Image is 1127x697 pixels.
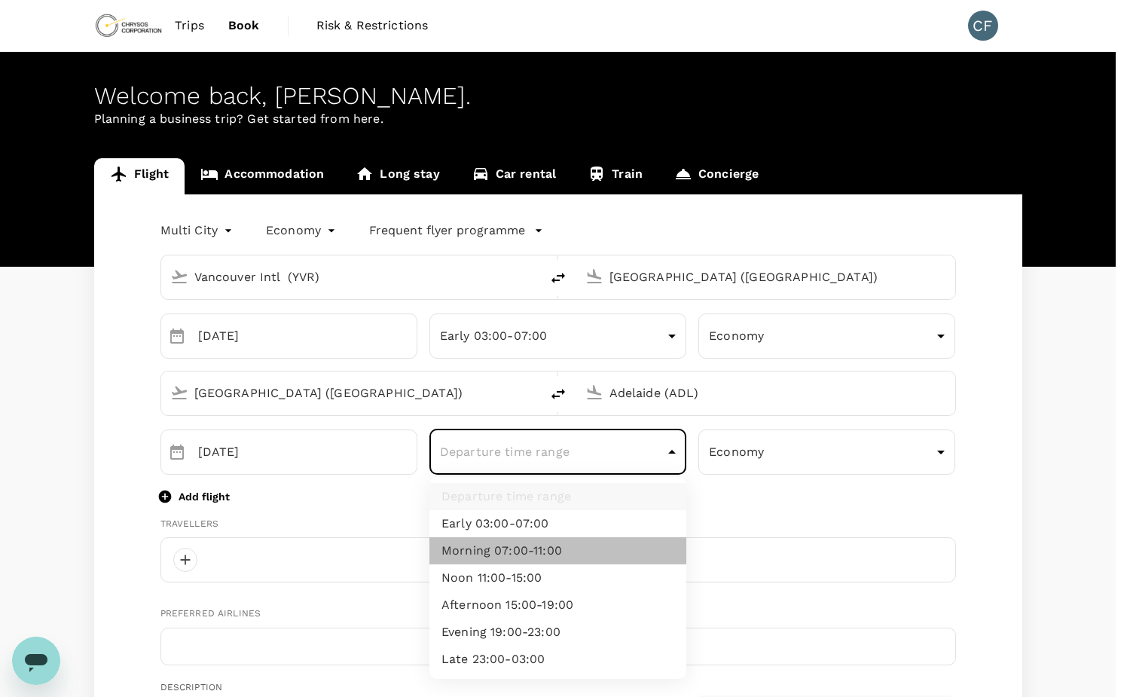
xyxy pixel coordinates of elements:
li: Evening 19:00-23:00 [429,619,686,646]
li: Afternoon 15:00-19:00 [429,592,686,619]
li: Morning 07:00-11:00 [429,537,686,564]
li: Noon 11:00-15:00 [429,564,686,592]
li: Early 03:00-07:00 [429,510,686,537]
li: Late 23:00-03:00 [429,646,686,673]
